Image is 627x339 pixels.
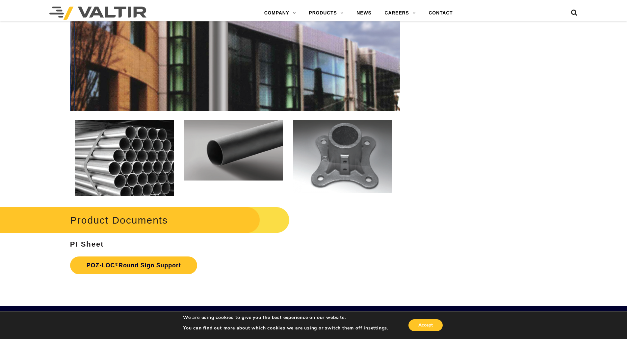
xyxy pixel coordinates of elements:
a: PRODUCTS [302,7,350,20]
strong: PI Sheet [70,240,104,248]
a: CAREERS [378,7,422,20]
a: NEWS [350,7,378,20]
img: Valtir [49,7,146,20]
a: COMPANY [258,7,302,20]
p: You can find out more about which cookies we are using or switch them off in . [183,325,388,331]
a: CONTACT [422,7,459,20]
button: Accept [408,319,443,331]
button: settings [368,325,387,331]
a: POZ-LOC®Round Sign Support [70,256,197,274]
p: We are using cookies to give you the best experience on our website. [183,315,388,321]
sup: ® [115,262,118,267]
